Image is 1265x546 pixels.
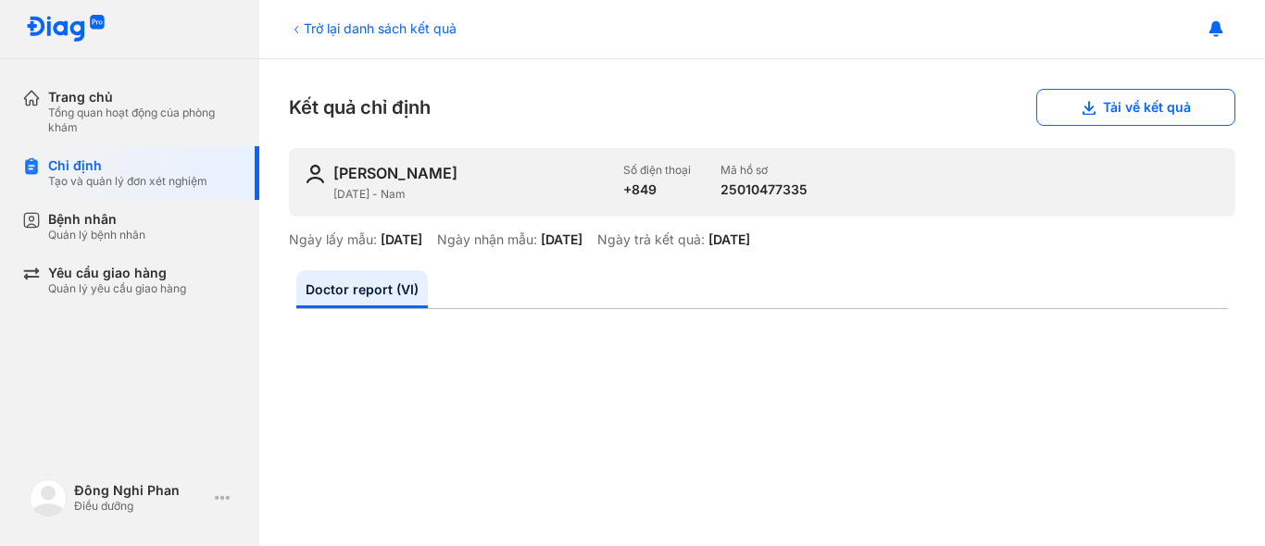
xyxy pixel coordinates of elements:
div: [DATE] - Nam [333,187,608,202]
div: Bệnh nhân [48,211,145,228]
div: Số điện thoại [623,163,691,178]
div: [DATE] [381,231,422,248]
div: Mã hồ sơ [720,163,808,178]
div: Yêu cầu giao hàng [48,265,186,281]
div: Điều dưỡng [74,499,207,514]
div: Trang chủ [48,89,237,105]
div: Kết quả chỉ định [289,89,1235,126]
div: Quản lý yêu cầu giao hàng [48,281,186,296]
div: Tạo và quản lý đơn xét nghiệm [48,174,207,189]
img: logo [30,479,67,516]
div: Ngày nhận mẫu: [437,231,537,248]
div: +849 [623,181,691,198]
div: Quản lý bệnh nhân [48,228,145,242]
img: user-icon [304,163,326,185]
div: Chỉ định [48,157,207,174]
div: [PERSON_NAME] [333,163,457,183]
button: Tải về kết quả [1036,89,1235,126]
div: 25010477335 [720,181,808,198]
div: Đông Nghi Phan [74,482,207,499]
div: Tổng quan hoạt động của phòng khám [48,105,237,135]
div: [DATE] [708,231,750,248]
div: [DATE] [541,231,582,248]
div: Trở lại danh sách kết quả [289,19,457,38]
a: Doctor report (VI) [296,270,428,308]
div: Ngày lấy mẫu: [289,231,377,248]
img: logo [26,15,106,43]
div: Ngày trả kết quả: [597,231,705,248]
